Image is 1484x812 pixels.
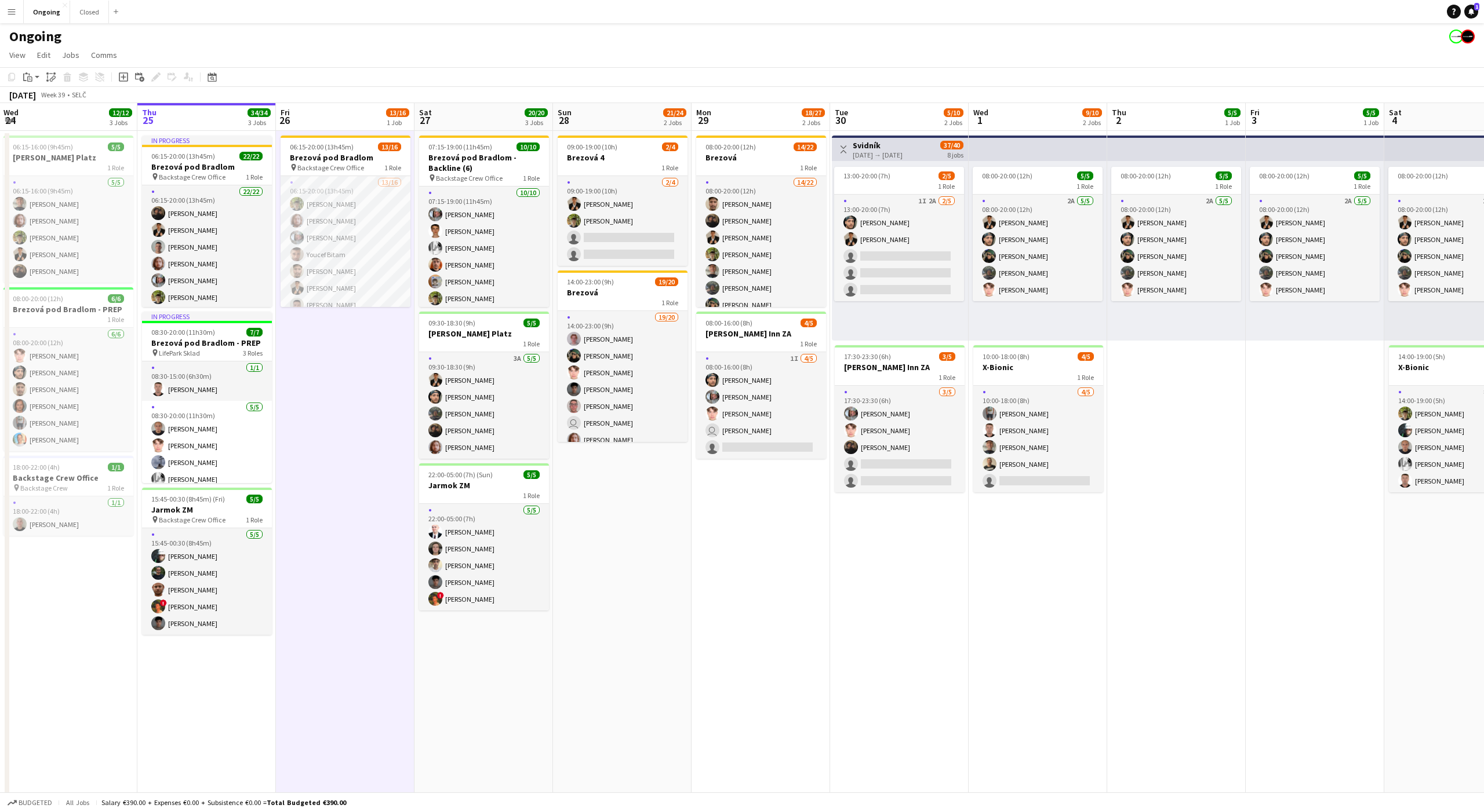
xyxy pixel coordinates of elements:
div: 2 Jobs [1083,118,1101,127]
span: Backstage Crew Office [159,515,225,524]
app-card-role: 1/108:30-15:00 (6h30m)[PERSON_NAME] [142,361,272,401]
span: 1 Role [1354,182,1370,191]
h3: [PERSON_NAME] Inn ZA [835,362,965,372]
span: 5/5 [246,495,263,503]
span: 08:00-20:00 (12h) [982,171,1032,180]
span: 10:00-18:00 (8h) [983,352,1030,361]
app-card-role: 1/118:00-22:00 (4h)[PERSON_NAME] [3,496,133,536]
span: Sat [1389,107,1402,118]
div: 09:00-19:00 (10h)2/4Brezová 41 Role2/409:00-19:00 (10h)[PERSON_NAME][PERSON_NAME] [558,136,688,266]
span: 25 [140,114,157,127]
span: 21/24 [663,108,686,117]
div: 1 Job [1225,118,1240,127]
span: 5/5 [1354,171,1370,180]
span: 1 Role [107,484,124,492]
span: 1 Role [661,298,678,307]
span: 22:00-05:00 (7h) (Sun) [428,470,493,479]
span: 08:00-20:00 (12h) [13,294,63,303]
h3: Brezová pod Bradlom - PREP [142,338,272,348]
span: 17:30-23:30 (6h) [844,352,891,361]
span: Wed [3,107,19,118]
h3: Brezová pod Bradlom [142,162,272,172]
h3: Brezová pod Bradlom [281,152,410,163]
app-user-avatar: Crew Manager [1461,30,1475,43]
app-job-card: 14:00-23:00 (9h)19/20Brezová1 Role19/2014:00-23:00 (9h)[PERSON_NAME][PERSON_NAME][PERSON_NAME][PE... [558,270,688,442]
app-card-role: 2A5/508:00-20:00 (12h)[PERSON_NAME][PERSON_NAME][PERSON_NAME][PERSON_NAME][PERSON_NAME] [1250,195,1380,301]
h3: X-Bionic [973,362,1103,372]
div: In progress [142,312,272,321]
app-job-card: 13:00-20:00 (7h)2/51 Role1I2A2/513:00-20:00 (7h)[PERSON_NAME][PERSON_NAME] [834,167,964,301]
span: 4/5 [801,319,817,327]
span: 08:00-16:00 (8h) [705,319,752,327]
span: 08:00-20:00 (12h) [1398,171,1448,180]
app-card-role: 5/522:00-05:00 (7h)[PERSON_NAME][PERSON_NAME][PERSON_NAME][PERSON_NAME]![PERSON_NAME] [419,504,549,610]
app-job-card: 18:00-22:00 (4h)1/1Backstage Crew Office Backstage Crew1 Role1/118:00-22:00 (4h)[PERSON_NAME] [3,456,133,536]
div: 3 Jobs [248,118,270,127]
app-card-role: 14/2208:00-20:00 (12h)[PERSON_NAME][PERSON_NAME][PERSON_NAME][PERSON_NAME][PERSON_NAME][PERSON_NA... [696,176,826,572]
app-card-role: 2A5/508:00-20:00 (12h)[PERSON_NAME][PERSON_NAME][PERSON_NAME][PERSON_NAME][PERSON_NAME] [973,195,1103,301]
span: 28 [556,114,572,127]
span: ! [160,599,167,606]
span: 1 Role [246,173,263,181]
span: 1/1 [108,463,124,471]
span: 30 [833,114,848,127]
div: 2 Jobs [944,118,963,127]
app-user-avatar: Backstage Crew [1449,30,1463,43]
span: 1 Role [1077,373,1094,382]
span: 13/16 [378,142,401,151]
span: 2/4 [662,142,678,151]
app-card-role: 6/608:00-20:00 (12h)[PERSON_NAME][PERSON_NAME][PERSON_NAME][PERSON_NAME][PERSON_NAME][PERSON_NAME] [3,328,133,451]
span: 09:30-18:30 (9h) [428,319,475,327]
app-job-card: 07:15-19:00 (11h45m)10/10Brezová pod Bradlom - Backline (6) Backstage Crew Office1 Role10/1007:15... [419,136,549,307]
h3: Brezová 4 [558,152,688,163]
div: 3 Jobs [110,118,132,127]
span: 06:15-20:00 (13h45m) [151,152,215,160]
span: 10/10 [517,142,540,151]
app-job-card: 22:00-05:00 (7h) (Sun)5/5Jarmok ZM1 Role5/522:00-05:00 (7h)[PERSON_NAME][PERSON_NAME][PERSON_NAME... [419,463,549,610]
a: Jobs [57,47,84,63]
h1: Ongoing [9,28,61,45]
app-card-role: 5/515:45-00:30 (8h45m)[PERSON_NAME][PERSON_NAME][PERSON_NAME]![PERSON_NAME][PERSON_NAME] [142,528,272,635]
span: 1 Role [939,373,955,382]
span: 18:00-22:00 (4h) [13,463,60,471]
h3: Brezová [558,287,688,298]
span: 3 [1249,114,1260,127]
div: 09:30-18:30 (9h)5/5[PERSON_NAME] Platz1 Role3A5/509:30-18:30 (9h)[PERSON_NAME][PERSON_NAME][PERSO... [419,312,549,459]
app-job-card: 08:00-20:00 (12h)14/22Brezová1 Role14/2208:00-20:00 (12h)[PERSON_NAME][PERSON_NAME][PERSON_NAME][... [696,136,826,307]
span: 1 Role [523,174,540,182]
app-job-card: 08:00-16:00 (8h)4/5[PERSON_NAME] Inn ZA1 Role1I4/508:00-16:00 (8h)[PERSON_NAME][PERSON_NAME][PERS... [696,312,826,459]
span: Fri [1250,107,1260,118]
h3: Brezová pod Bradlom - Backline (6) [419,152,549,173]
app-card-role: 19/2014:00-23:00 (9h)[PERSON_NAME][PERSON_NAME][PERSON_NAME][PERSON_NAME][PERSON_NAME] [PERSON_NA... [558,311,688,673]
app-job-card: 10:00-18:00 (8h)4/5X-Bionic1 Role4/510:00-18:00 (8h)[PERSON_NAME][PERSON_NAME][PERSON_NAME][PERSO... [973,345,1103,492]
span: Jobs [62,50,79,60]
app-job-card: In progress08:30-20:00 (11h30m)7/7Brezová pod Bradlom - PREP LifePark Sklad3 Roles1/108:30-15:00 ... [142,312,272,483]
app-card-role: 2A5/508:00-20:00 (12h)[PERSON_NAME][PERSON_NAME][PERSON_NAME][PERSON_NAME][PERSON_NAME] [1111,195,1241,301]
span: 22/22 [239,152,263,160]
span: 1 Role [1076,182,1093,191]
span: Thu [142,107,157,118]
div: 2 Jobs [802,118,824,127]
span: 19/20 [655,277,678,286]
div: [DATE] → [DATE] [853,151,903,159]
h3: Jarmok ZM [142,504,272,515]
app-card-role: 1I2A2/513:00-20:00 (7h)[PERSON_NAME][PERSON_NAME] [834,195,964,301]
span: 14:00-19:00 (5h) [1398,352,1445,361]
span: Fri [281,107,290,118]
span: 5/5 [523,470,540,479]
span: 26 [279,114,290,127]
span: 08:30-20:00 (11h30m) [151,328,215,336]
app-card-role: 3/517:30-23:30 (6h)[PERSON_NAME][PERSON_NAME][PERSON_NAME] [835,386,965,492]
span: 13/16 [386,108,409,117]
app-card-role: 10/1007:15-19:00 (11h45m)[PERSON_NAME][PERSON_NAME][PERSON_NAME][PERSON_NAME][PERSON_NAME][PERSON... [419,186,549,377]
span: Mon [696,107,711,118]
span: 12/12 [109,108,132,117]
span: 1 [1474,3,1479,10]
div: 1 Job [1363,118,1378,127]
span: Wed [973,107,988,118]
app-card-role: 2/409:00-19:00 (10h)[PERSON_NAME][PERSON_NAME] [558,176,688,266]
